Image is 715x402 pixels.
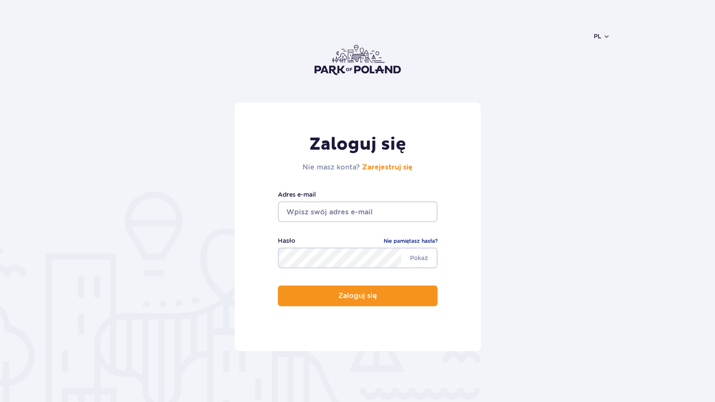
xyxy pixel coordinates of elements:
[278,201,438,222] input: Wpisz swój adres e-mail
[384,237,438,245] a: Nie pamiętasz hasła?
[302,134,413,155] h1: Zaloguj się
[401,249,437,267] span: Pokaż
[362,164,413,171] a: Zarejestruj się
[278,286,438,306] button: Zaloguj się
[278,190,438,199] label: Adres e-mail
[278,236,295,245] label: Hasło
[302,162,413,173] h2: Nie masz konta?
[594,32,610,41] button: pl
[315,45,401,75] img: Park of Poland logo
[338,292,377,300] p: Zaloguj się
